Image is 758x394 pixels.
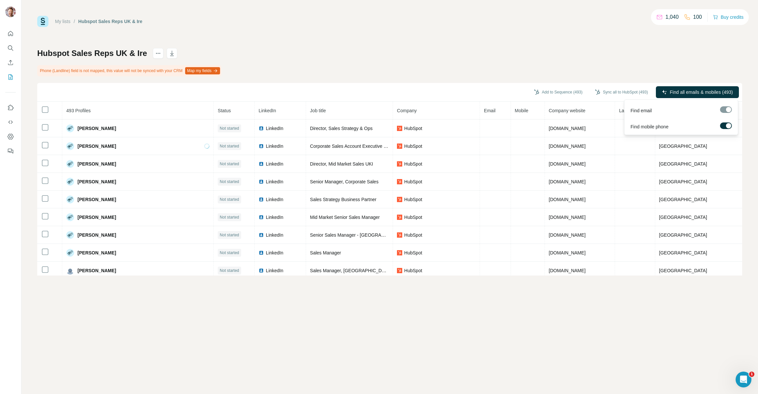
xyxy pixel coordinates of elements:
span: LinkedIn [259,108,276,113]
img: Surfe Logo [37,16,48,27]
span: Company [397,108,417,113]
span: Sales Manager, [GEOGRAPHIC_DATA] and [GEOGRAPHIC_DATA] [310,268,450,273]
span: [PERSON_NAME] [77,161,116,167]
span: Find mobile phone [631,123,668,130]
span: HubSpot [404,178,422,185]
span: Find email [631,107,652,114]
span: [PERSON_NAME] [77,125,116,132]
span: Senior Manager, Corporate Sales [310,179,379,184]
span: HubSpot [404,214,422,221]
span: LinkedIn [266,196,283,203]
span: [GEOGRAPHIC_DATA] [659,232,707,238]
span: [PERSON_NAME] [77,143,116,149]
span: LinkedIn [266,178,283,185]
span: Not started [220,161,239,167]
span: Mid Market Senior Sales Manager [310,215,380,220]
span: [DOMAIN_NAME] [549,179,586,184]
button: Dashboard [5,131,16,143]
span: Not started [220,268,239,274]
span: [DOMAIN_NAME] [549,197,586,202]
span: [DOMAIN_NAME] [549,161,586,167]
span: HubSpot [404,232,422,238]
span: LinkedIn [266,214,283,221]
img: LinkedIn logo [259,126,264,131]
button: Use Surfe API [5,116,16,128]
span: LinkedIn [266,250,283,256]
span: [PERSON_NAME] [77,267,116,274]
span: [GEOGRAPHIC_DATA] [659,161,707,167]
img: company-logo [397,144,402,149]
button: Enrich CSV [5,57,16,68]
span: HubSpot [404,125,422,132]
span: Company website [549,108,585,113]
img: LinkedIn logo [259,144,264,149]
iframe: Intercom live chat [736,372,751,387]
span: 493 Profiles [66,108,91,113]
span: [DOMAIN_NAME] [549,250,586,255]
img: LinkedIn logo [259,197,264,202]
span: Job title [310,108,326,113]
img: company-logo [397,161,402,167]
img: LinkedIn logo [259,232,264,238]
button: actions [153,48,163,59]
li: / [74,18,75,25]
span: [DOMAIN_NAME] [549,268,586,273]
button: Search [5,42,16,54]
img: Avatar [66,213,74,221]
button: Add to Sequence (493) [529,87,587,97]
span: HubSpot [404,161,422,167]
button: Quick start [5,28,16,39]
img: Avatar [66,142,74,150]
img: Avatar [66,249,74,257]
span: Corporate Sales Account Executive - [GEOGRAPHIC_DATA] [310,144,435,149]
span: [GEOGRAPHIC_DATA] [659,250,707,255]
span: [PERSON_NAME] [77,232,116,238]
span: HubSpot [404,196,422,203]
span: Status [218,108,231,113]
span: [DOMAIN_NAME] [549,232,586,238]
img: Avatar [5,7,16,17]
span: Director, Mid Market Sales UKI [310,161,373,167]
span: HubSpot [404,267,422,274]
span: [PERSON_NAME] [77,250,116,256]
img: LinkedIn logo [259,250,264,255]
img: Avatar [66,124,74,132]
span: [PERSON_NAME] [77,178,116,185]
img: LinkedIn logo [259,268,264,273]
img: Avatar [66,196,74,203]
span: Not started [220,197,239,202]
span: LinkedIn [266,161,283,167]
img: Avatar [66,160,74,168]
span: Email [484,108,495,113]
button: Feedback [5,145,16,157]
div: Phone (Landline) field is not mapped, this value will not be synced with your CRM [37,65,221,76]
span: [GEOGRAPHIC_DATA] [659,268,707,273]
button: My lists [5,71,16,83]
img: company-logo [397,126,402,131]
span: [PERSON_NAME] [77,214,116,221]
span: Not started [220,179,239,185]
img: company-logo [397,268,402,273]
span: [DOMAIN_NAME] [549,144,586,149]
div: Hubspot Sales Reps UK & Ire [78,18,143,25]
span: Not started [220,143,239,149]
img: company-logo [397,232,402,238]
span: Director, Sales Strategy & Ops [310,126,373,131]
button: Find all emails & mobiles (493) [656,86,739,98]
span: Landline [619,108,636,113]
span: 1 [749,372,754,377]
span: [GEOGRAPHIC_DATA] [659,197,707,202]
h1: Hubspot Sales Reps UK & Ire [37,48,147,59]
span: Not started [220,214,239,220]
span: LinkedIn [266,125,283,132]
span: [GEOGRAPHIC_DATA] [659,215,707,220]
img: LinkedIn logo [259,215,264,220]
span: Sales Strategy Business Partner [310,197,377,202]
img: Avatar [66,178,74,186]
img: company-logo [397,215,402,220]
span: Not started [220,232,239,238]
img: company-logo [397,197,402,202]
img: Avatar [66,267,74,275]
p: 1,040 [665,13,679,21]
span: Mobile [515,108,528,113]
